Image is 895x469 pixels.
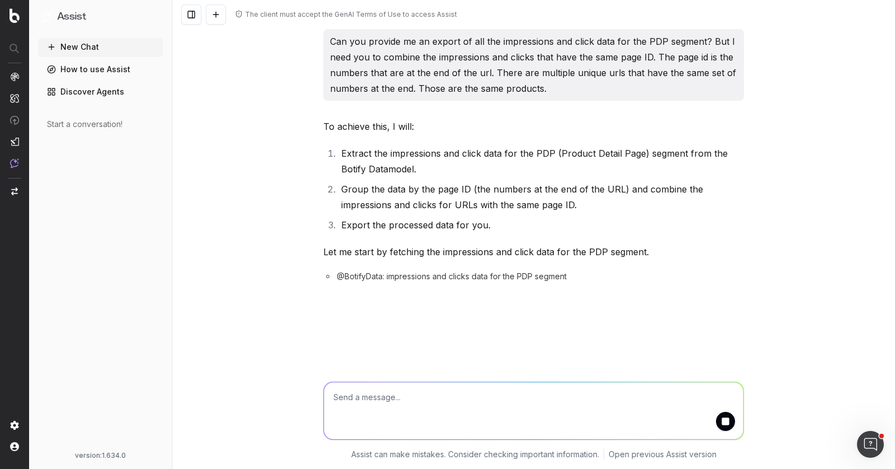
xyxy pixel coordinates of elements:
div: Start a conversation! [47,119,154,130]
p: To achieve this, I will: [323,119,744,134]
img: Analytics [10,72,19,81]
div: version: 1.634.0 [43,451,158,460]
img: Botify assist logo [307,123,317,134]
img: Activation [10,115,19,125]
button: New Chat [38,38,163,56]
p: Assist can make mistakes. Consider checking important information. [351,449,599,460]
img: Studio [10,137,19,146]
img: Assist [10,158,19,168]
iframe: Intercom live chat [857,431,884,458]
img: Intelligence [10,93,19,103]
li: Group the data by the page ID (the numbers at the end of the URL) and combine the impressions and... [338,181,744,213]
img: Switch project [11,187,18,195]
p: Let me start by fetching the impressions and click data for the PDP segment. [323,244,744,260]
p: Can you provide me an export of all the impressions and click data for the PDP segment? But I nee... [330,34,737,96]
span: @ BotifyData : impressions and clicks data for the PDP segment [337,271,567,282]
img: Botify logo [10,8,20,23]
li: Export the processed data for you. [338,217,744,233]
a: How to use Assist [38,60,163,78]
h1: Assist [57,9,86,25]
img: Assist [43,11,53,22]
div: The client must accept the GenAI Terms of Use to access Assist [245,10,457,19]
img: Setting [10,421,19,430]
li: Extract the impressions and click data for the PDP (Product Detail Page) segment from the Botify ... [338,146,744,177]
a: Discover Agents [38,83,163,101]
button: Assist [43,9,158,25]
a: Open previous Assist version [609,449,717,460]
img: My account [10,442,19,451]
